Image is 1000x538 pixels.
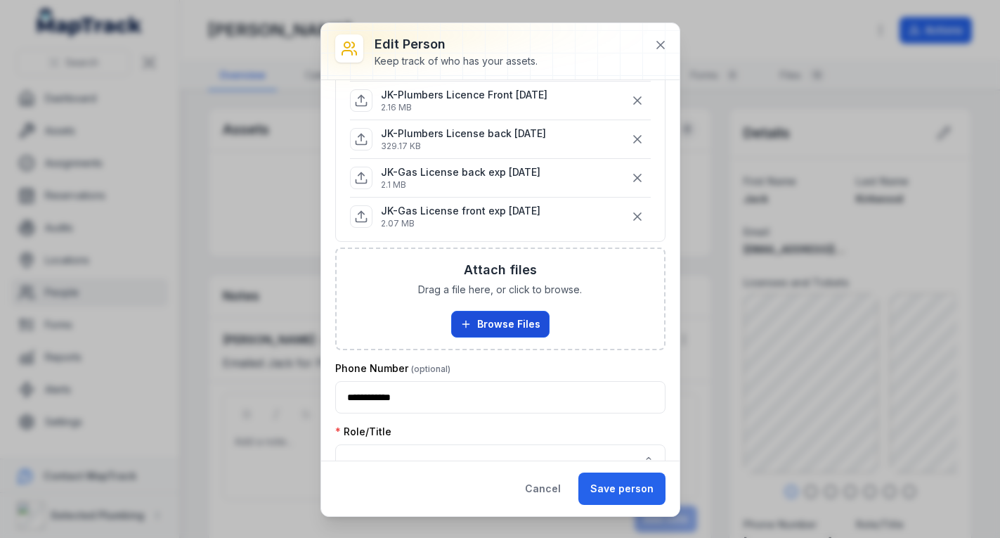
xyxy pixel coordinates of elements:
[381,218,540,229] p: 2.07 MB
[381,179,540,191] p: 2.1 MB
[375,54,538,68] div: Keep track of who has your assets.
[418,283,582,297] span: Drag a file here, or click to browse.
[381,88,547,102] p: JK-Plumbers Licence Front [DATE]
[381,141,546,152] p: 329.17 KB
[375,34,538,54] h3: Edit person
[381,127,546,141] p: JK-Plumbers License back [DATE]
[381,165,540,179] p: JK-Gas License back exp [DATE]
[513,473,573,505] button: Cancel
[464,260,537,280] h3: Attach files
[381,102,547,113] p: 2.16 MB
[381,204,540,218] p: JK-Gas License front exp [DATE]
[335,361,450,376] label: Phone Number
[335,425,391,439] label: Role/Title
[578,473,665,505] button: Save person
[451,311,550,338] button: Browse Files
